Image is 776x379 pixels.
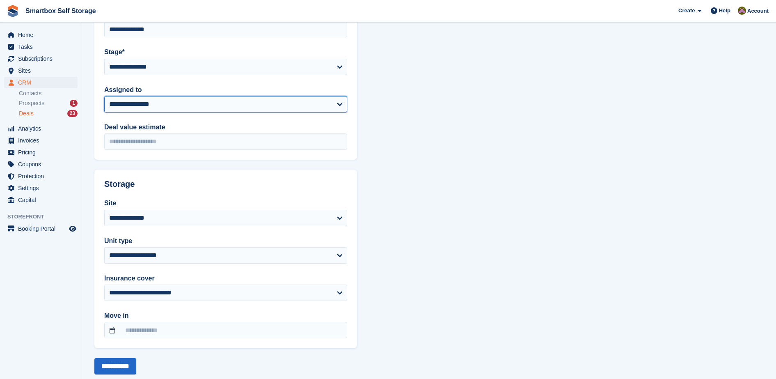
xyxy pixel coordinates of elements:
[70,100,78,107] div: 1
[747,7,769,15] span: Account
[18,194,67,206] span: Capital
[4,170,78,182] a: menu
[738,7,746,15] img: Kayleigh Devlin
[104,273,347,283] label: Insurance cover
[4,123,78,134] a: menu
[678,7,695,15] span: Create
[18,77,67,88] span: CRM
[4,194,78,206] a: menu
[7,5,19,17] img: stora-icon-8386f47178a22dfd0bd8f6a31ec36ba5ce8667c1dd55bd0f319d3a0aa187defe.svg
[19,90,78,97] a: Contacts
[67,110,78,117] div: 23
[19,109,78,118] a: Deals 23
[4,182,78,194] a: menu
[4,41,78,53] a: menu
[104,47,347,57] label: Stage*
[4,77,78,88] a: menu
[104,236,347,246] label: Unit type
[18,29,67,41] span: Home
[4,65,78,76] a: menu
[68,224,78,234] a: Preview store
[104,179,347,189] h2: Storage
[19,99,78,108] a: Prospects 1
[104,122,347,132] label: Deal value estimate
[4,135,78,146] a: menu
[7,213,82,221] span: Storefront
[18,65,67,76] span: Sites
[18,158,67,170] span: Coupons
[18,53,67,64] span: Subscriptions
[18,135,67,146] span: Invoices
[22,4,99,18] a: Smartbox Self Storage
[4,147,78,158] a: menu
[4,53,78,64] a: menu
[719,7,730,15] span: Help
[104,198,347,208] label: Site
[4,223,78,234] a: menu
[4,29,78,41] a: menu
[19,99,44,107] span: Prospects
[104,311,347,321] label: Move in
[18,41,67,53] span: Tasks
[4,158,78,170] a: menu
[104,85,347,95] label: Assigned to
[18,223,67,234] span: Booking Portal
[18,123,67,134] span: Analytics
[18,147,67,158] span: Pricing
[19,110,34,117] span: Deals
[18,170,67,182] span: Protection
[18,182,67,194] span: Settings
